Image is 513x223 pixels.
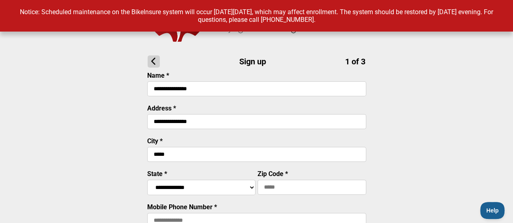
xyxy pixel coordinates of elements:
h1: Sign up [148,55,365,68]
label: State * [147,170,167,178]
label: City * [147,137,163,145]
label: Zip Code * [258,170,288,178]
span: 1 of 3 [345,57,365,66]
iframe: Toggle Customer Support [480,202,505,219]
label: Mobile Phone Number * [147,203,217,211]
label: Name * [147,72,169,79]
label: Address * [147,104,176,112]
